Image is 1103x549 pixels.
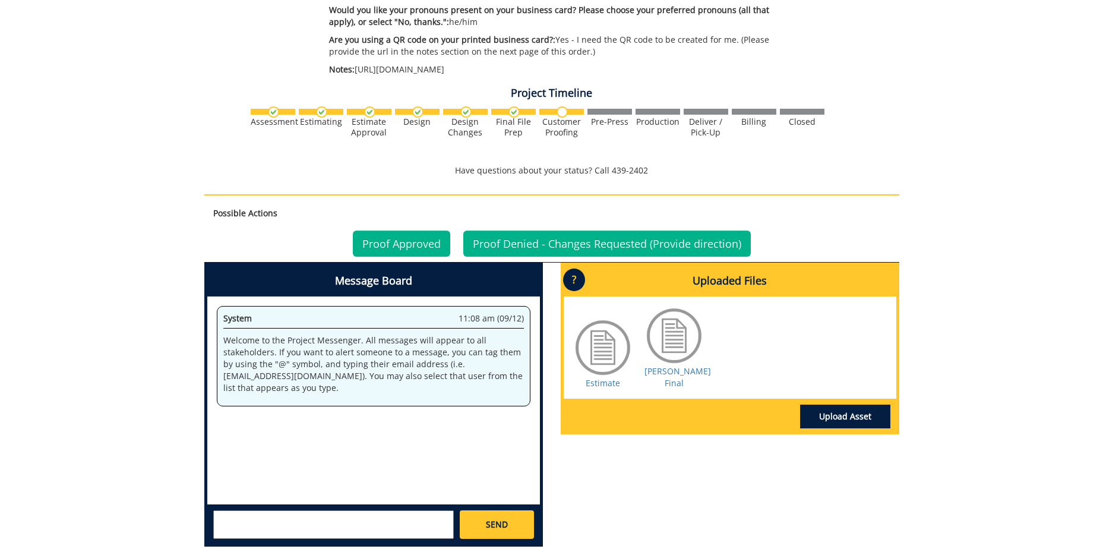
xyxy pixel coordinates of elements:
div: Estimating [299,116,343,127]
a: Estimate [586,377,620,389]
p: Have questions about your status? Call 439-2402 [204,165,899,176]
span: SEND [486,519,508,531]
a: Proof Denied - Changes Requested (Provide direction) [463,231,751,257]
img: checkmark [460,106,472,118]
img: no [557,106,568,118]
p: [URL][DOMAIN_NAME] [329,64,794,75]
div: Design [395,116,440,127]
span: Would you like your pronouns present on your business card? Please choose your preferred pronouns... [329,4,769,27]
div: Customer Proofing [539,116,584,138]
strong: Possible Actions [213,207,277,219]
img: checkmark [508,106,520,118]
span: Are you using a QR code on your printed business card?: [329,34,555,45]
span: 11:08 am (09/12) [459,313,524,324]
h4: Project Timeline [204,87,899,99]
div: Estimate Approval [347,116,391,138]
div: Deliver / Pick-Up [684,116,728,138]
p: ? [563,269,585,291]
img: checkmark [412,106,423,118]
h4: Uploaded Files [564,266,896,296]
p: he/him [329,4,794,28]
a: Proof Approved [353,231,450,257]
img: checkmark [316,106,327,118]
div: Final File Prep [491,116,536,138]
p: Welcome to the Project Messenger. All messages will appear to all stakeholders. If you want to al... [223,335,524,394]
textarea: messageToSend [213,510,454,539]
a: [PERSON_NAME] Final [644,365,711,389]
div: Billing [732,116,776,127]
a: Upload Asset [800,405,890,428]
span: System [223,313,252,324]
div: Production [636,116,680,127]
p: Yes - I need the QR code to be created for me. (Please provide the url in the notes section on th... [329,34,794,58]
div: Pre-Press [587,116,632,127]
img: checkmark [364,106,375,118]
h4: Message Board [207,266,540,296]
a: SEND [460,510,533,539]
div: Closed [780,116,824,127]
span: Notes: [329,64,355,75]
div: Design Changes [443,116,488,138]
div: Assessment [251,116,295,127]
img: checkmark [268,106,279,118]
